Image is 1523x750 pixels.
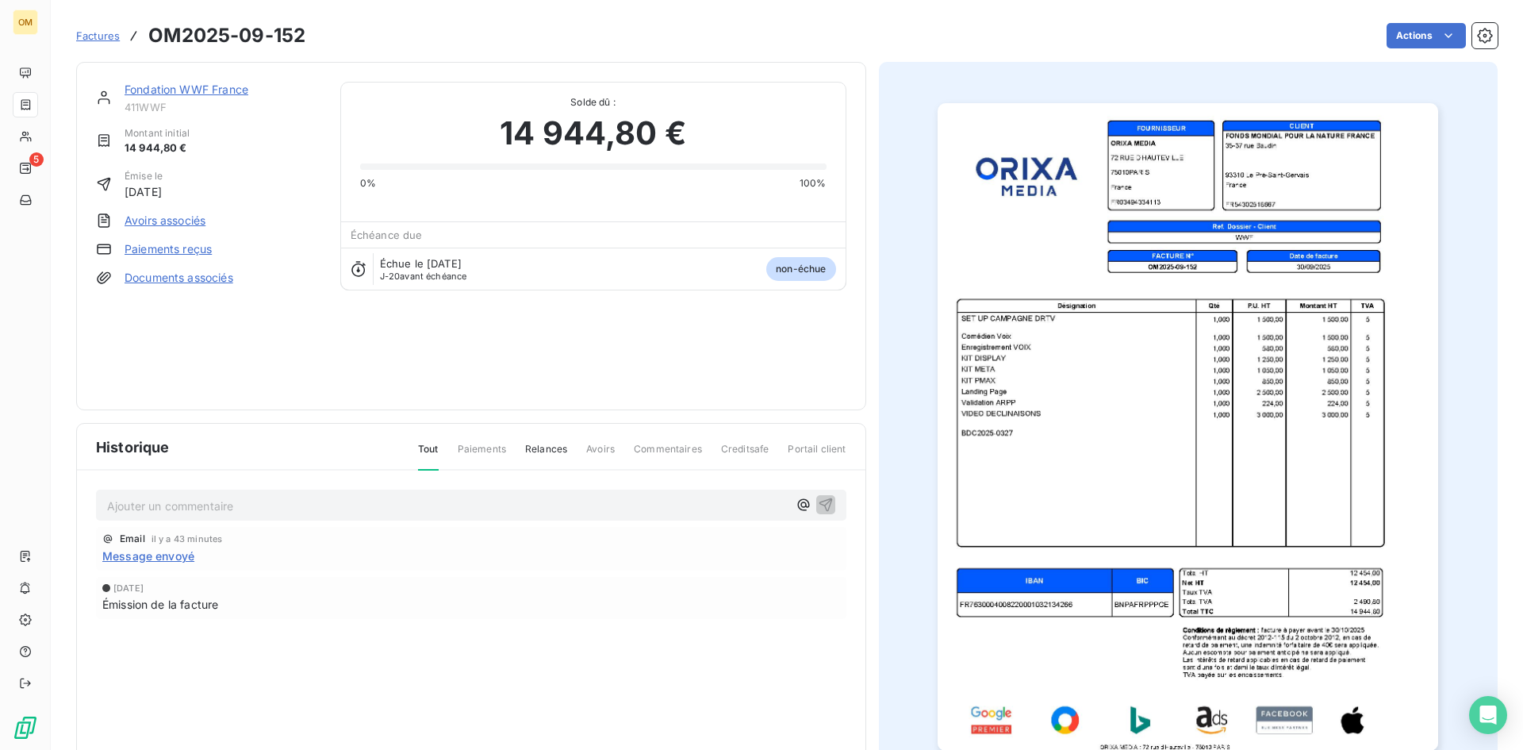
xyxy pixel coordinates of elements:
[29,152,44,167] span: 5
[102,548,194,564] span: Message envoyé
[380,257,462,270] span: Échue le [DATE]
[525,442,567,469] span: Relances
[148,21,305,50] h3: OM2025-09-152
[360,176,376,190] span: 0%
[125,126,190,140] span: Montant initial
[766,257,835,281] span: non-échue
[13,715,38,740] img: Logo LeanPay
[125,83,248,96] a: Fondation WWF France
[360,95,827,110] span: Solde dû :
[125,183,163,200] span: [DATE]
[500,110,686,157] span: 14 944,80 €
[13,10,38,35] div: OM
[125,213,205,229] a: Avoirs associés
[380,271,467,281] span: avant échéance
[76,29,120,42] span: Factures
[634,442,702,469] span: Commentaires
[1387,23,1466,48] button: Actions
[120,534,145,544] span: Email
[788,442,846,469] span: Portail client
[152,534,223,544] span: il y a 43 minutes
[351,229,423,241] span: Échéance due
[96,437,170,458] span: Historique
[125,101,321,113] span: 411WWF
[125,140,190,156] span: 14 944,80 €
[586,442,615,469] span: Avoirs
[1469,696,1507,734] div: Open Intercom Messenger
[113,583,144,593] span: [DATE]
[102,596,218,613] span: Émission de la facture
[418,442,439,471] span: Tout
[380,271,401,282] span: J-20
[125,169,163,183] span: Émise le
[721,442,769,469] span: Creditsafe
[76,28,120,44] a: Factures
[800,176,827,190] span: 100%
[125,270,233,286] a: Documents associés
[458,442,506,469] span: Paiements
[125,241,212,257] a: Paiements reçus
